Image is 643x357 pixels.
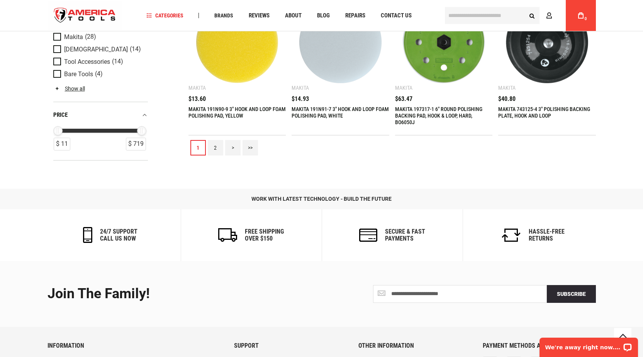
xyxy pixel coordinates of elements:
[498,96,516,102] span: $40.80
[381,13,412,19] span: Contact Us
[534,333,643,357] iframe: LiveChat chat widget
[54,138,70,150] div: $ 11
[585,17,587,21] span: 0
[130,46,141,53] span: (14)
[282,10,305,21] a: About
[85,34,96,40] span: (28)
[48,286,316,302] div: Join the Family!
[126,138,146,150] div: $ 719
[403,1,485,84] img: MAKITA 197317-1 6
[53,57,146,66] a: Tool Accessories (14)
[100,228,137,242] h6: 24/7 support call us now
[245,228,284,242] h6: Free Shipping Over $150
[292,85,309,91] div: Makita
[48,342,222,349] h6: INFORMATION
[64,58,110,65] span: Tool Accessories
[285,13,302,19] span: About
[498,85,516,91] div: Makita
[557,291,586,297] span: Subscribe
[64,33,83,40] span: Makita
[112,58,123,65] span: (14)
[245,10,273,21] a: Reviews
[53,70,146,78] a: Bare Tools (4)
[48,1,122,30] a: store logo
[249,13,270,19] span: Reviews
[345,13,365,19] span: Repairs
[395,106,482,125] a: MAKITA 197317-1 6" ROUND POLISHING BACKING PAD, HOOK & LOOP, HARD, BO6050J
[214,13,233,18] span: Brands
[529,228,565,242] h6: Hassle-Free Returns
[64,46,128,53] span: [DEMOGRAPHIC_DATA]
[208,140,223,155] a: 2
[292,96,309,102] span: $14.93
[299,1,382,84] img: MAKITA 191N91-7 3
[53,32,146,41] a: Makita (28)
[53,109,148,120] div: price
[385,228,425,242] h6: secure & fast payments
[188,106,286,119] a: MAKITA 191N90-9 3" HOOK AND LOOP FOAM POLISHING PAD, YELLOW
[95,71,103,77] span: (4)
[483,342,595,349] h6: PAYMENT METHODS ACCEPTED
[225,140,241,155] a: >
[314,10,333,21] a: Blog
[146,13,183,18] span: Categories
[196,1,278,84] img: MAKITA 191N90-9 3
[358,342,471,349] h6: OTHER INFORMATION
[190,140,206,155] a: 1
[506,1,588,84] img: MAKITA 743125-4 3
[48,1,122,30] img: America Tools
[395,96,412,102] span: $63.47
[525,8,540,23] button: Search
[243,140,258,155] a: >>
[64,70,93,77] span: Bare Tools
[377,10,415,21] a: Contact Us
[547,285,596,303] button: Subscribe
[53,85,85,91] a: Show all
[234,342,347,349] h6: SUPPORT
[498,106,590,119] a: MAKITA 743125-4 3" POLISHING BACKING PLATE, HOOK AND LOOP
[143,10,187,21] a: Categories
[211,10,237,21] a: Brands
[342,10,369,21] a: Repairs
[292,106,389,119] a: MAKITA 191N91-7 3" HOOK AND LOOP FOAM POLISHING PAD, WHITE
[188,96,206,102] span: $13.60
[317,13,330,19] span: Blog
[188,85,206,91] div: Makita
[395,85,412,91] div: Makita
[53,45,146,53] a: [DEMOGRAPHIC_DATA] (14)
